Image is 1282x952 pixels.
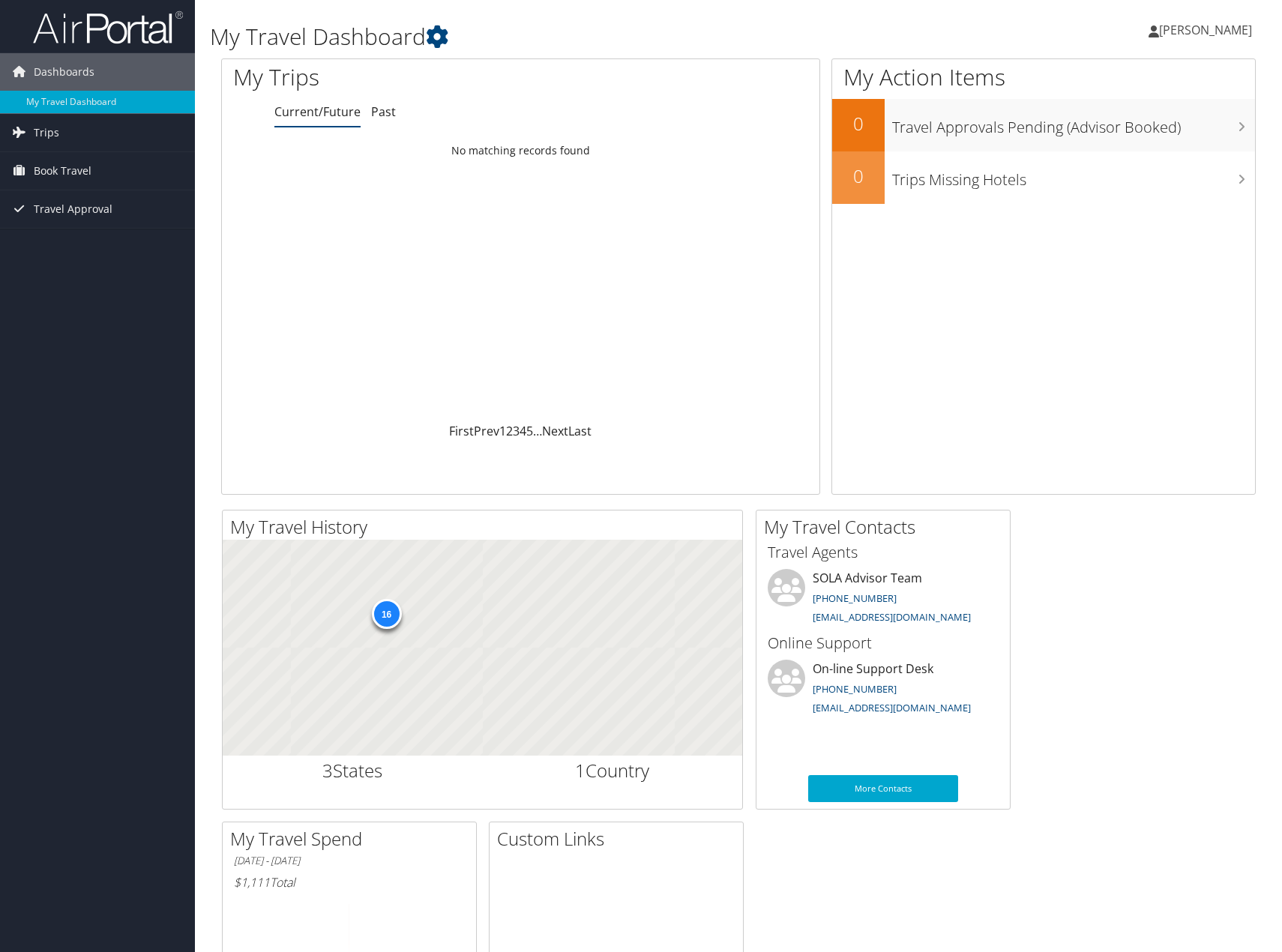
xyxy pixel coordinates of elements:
a: 5 [526,423,533,439]
a: 0Travel Approvals Pending (Advisor Booked) [832,99,1255,151]
h2: Custom Links [497,826,743,852]
h1: My Trips [233,61,559,93]
a: [PERSON_NAME] [1149,7,1267,52]
a: [PHONE_NUMBER] [813,682,897,696]
div: 16 [371,599,401,629]
span: [PERSON_NAME] [1159,22,1252,38]
td: No matching records found [222,137,819,164]
span: Dashboards [34,53,94,91]
span: Travel Approval [34,190,112,228]
a: More Contacts [808,775,958,802]
a: [EMAIL_ADDRESS][DOMAIN_NAME] [813,701,971,714]
span: $1,111 [234,874,270,891]
a: 3 [513,423,520,439]
h2: Country [494,758,732,783]
h1: My Action Items [832,61,1255,93]
a: Past [371,103,396,120]
h6: Total [234,874,465,891]
a: Prev [474,423,499,439]
a: Next [542,423,568,439]
span: Book Travel [34,152,91,190]
h6: [DATE] - [DATE] [234,854,465,868]
span: 1 [575,758,586,783]
span: 3 [322,758,333,783]
a: Current/Future [274,103,361,120]
h3: Travel Approvals Pending (Advisor Booked) [892,109,1255,138]
a: [PHONE_NUMBER] [813,591,897,605]
h3: Travel Agents [768,542,999,563]
li: On-line Support Desk [760,660,1006,721]
h1: My Travel Dashboard [210,21,915,52]
h2: 0 [832,163,885,189]
a: 0Trips Missing Hotels [832,151,1255,204]
a: 4 [520,423,526,439]
a: 1 [499,423,506,439]
a: 2 [506,423,513,439]
h2: My Travel History [230,514,742,540]
h3: Trips Missing Hotels [892,162,1255,190]
h2: 0 [832,111,885,136]
a: First [449,423,474,439]
li: SOLA Advisor Team [760,569,1006,630]
h2: My Travel Contacts [764,514,1010,540]
span: … [533,423,542,439]
h3: Online Support [768,633,999,654]
span: Trips [34,114,59,151]
img: airportal-logo.png [33,10,183,45]
a: Last [568,423,592,439]
h2: States [234,758,472,783]
a: [EMAIL_ADDRESS][DOMAIN_NAME] [813,610,971,624]
h2: My Travel Spend [230,826,476,852]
